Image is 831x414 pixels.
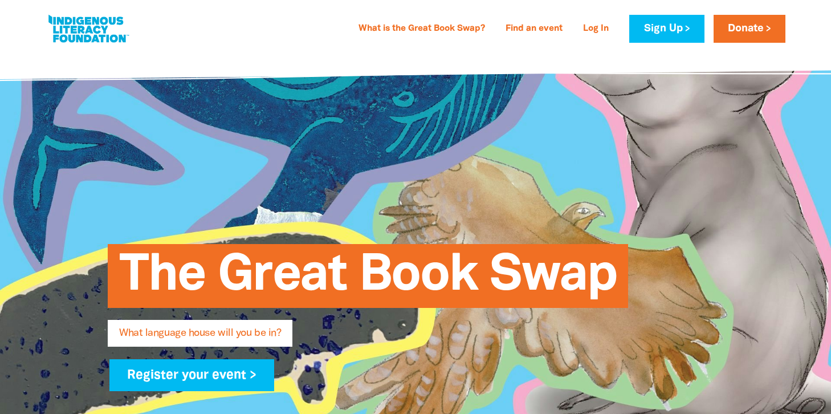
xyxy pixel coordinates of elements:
[576,20,616,38] a: Log In
[499,20,569,38] a: Find an event
[714,15,785,43] a: Donate
[352,20,492,38] a: What is the Great Book Swap?
[119,328,281,347] span: What language house will you be in?
[629,15,704,43] a: Sign Up
[119,253,617,308] span: The Great Book Swap
[109,359,274,391] a: Register your event >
